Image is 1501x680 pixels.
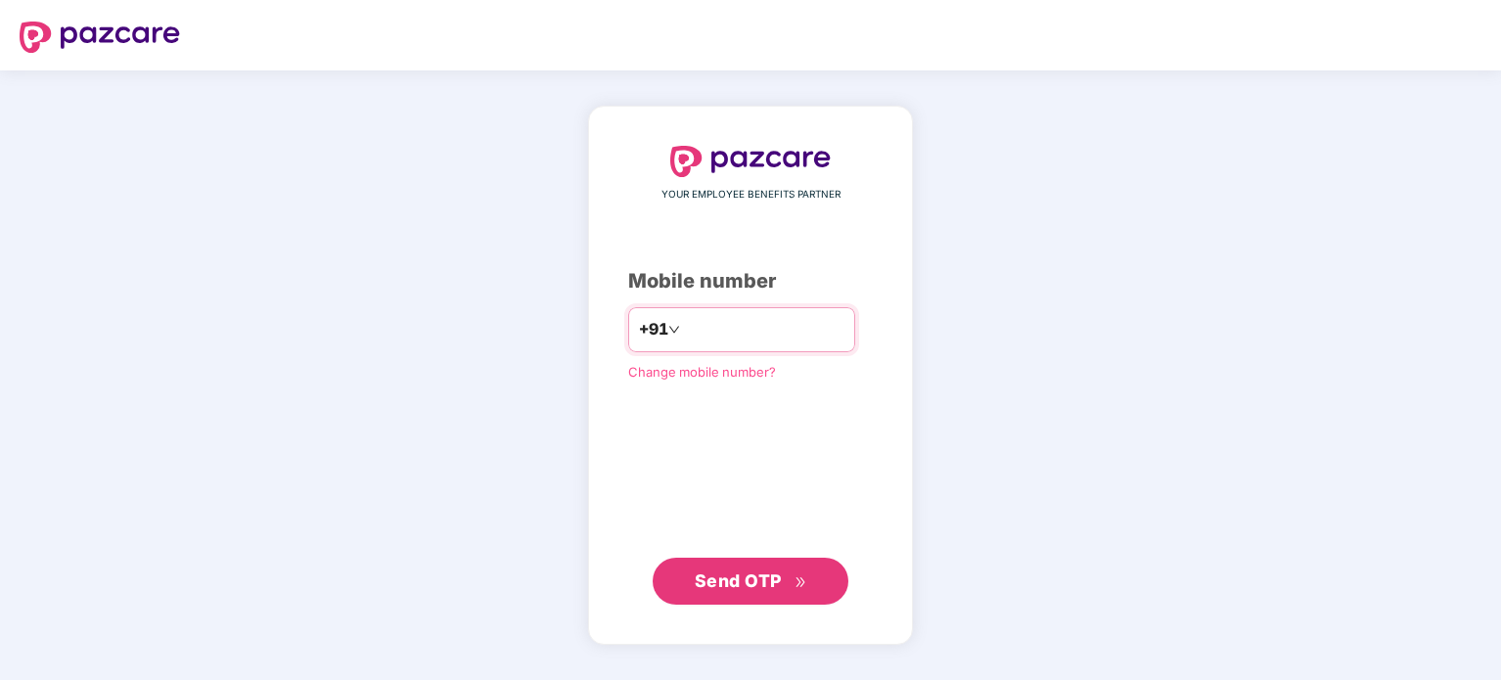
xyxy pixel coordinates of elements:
[661,187,841,203] span: YOUR EMPLOYEE BENEFITS PARTNER
[20,22,180,53] img: logo
[628,364,776,380] a: Change mobile number?
[628,266,873,296] div: Mobile number
[668,324,680,336] span: down
[670,146,831,177] img: logo
[653,558,848,605] button: Send OTPdouble-right
[795,576,807,589] span: double-right
[695,570,782,591] span: Send OTP
[639,317,668,341] span: +91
